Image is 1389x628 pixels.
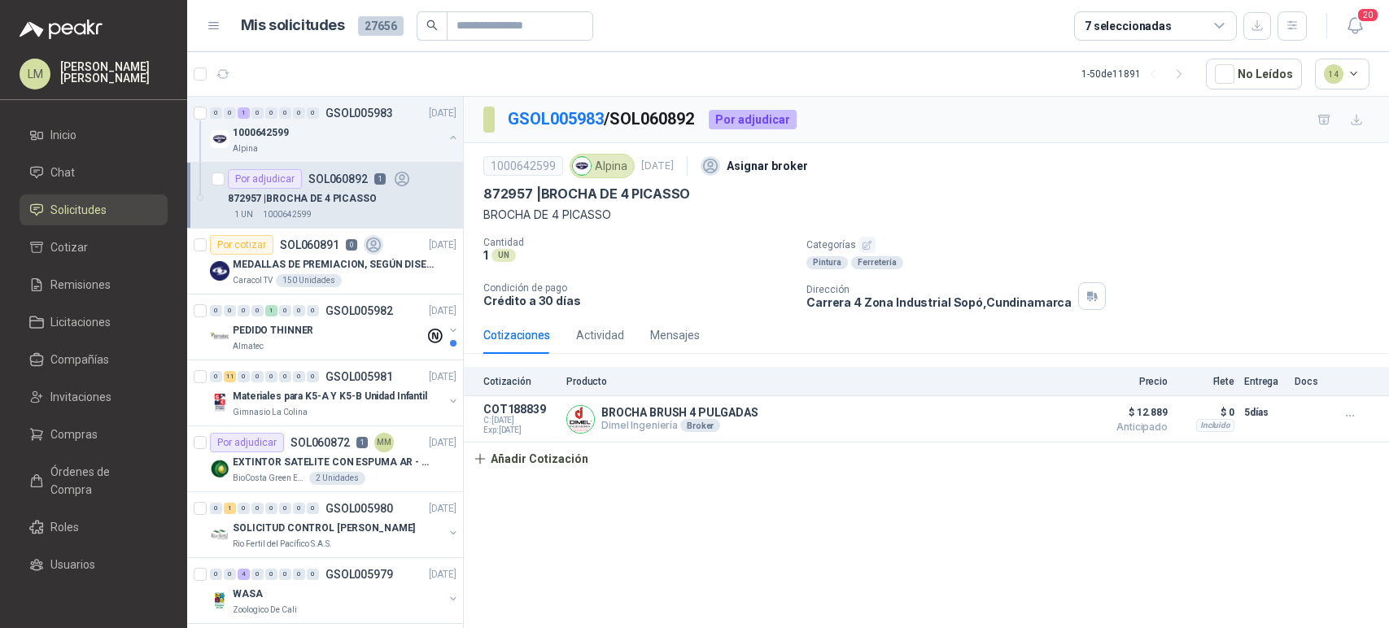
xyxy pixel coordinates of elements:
[210,261,229,281] img: Company Logo
[50,126,76,144] span: Inicio
[210,305,222,316] div: 0
[233,125,289,141] p: 1000642599
[60,61,168,84] p: [PERSON_NAME] [PERSON_NAME]
[233,323,313,338] p: PEDIDO THINNER
[1315,59,1370,89] button: 14
[238,569,250,580] div: 4
[483,185,690,203] p: 872957 | BROCHA DE 4 PICASSO
[20,382,168,412] a: Invitaciones
[709,110,797,129] div: Por adjudicar
[20,587,168,617] a: Categorías
[210,103,460,155] a: 0 0 1 0 0 0 0 0 GSOL005983[DATE] Company Logo1000642599Alpina
[210,301,460,353] a: 0 0 0 0 1 0 0 0 GSOL005982[DATE] Company LogoPEDIDO THINNERAlmatec
[1340,11,1369,41] button: 20
[50,556,95,573] span: Usuarios
[601,406,758,419] p: BROCHA BRUSH 4 PULGADAS
[50,351,109,369] span: Compañías
[210,371,222,382] div: 0
[325,107,393,119] p: GSOL005983
[233,587,263,602] p: WASA
[464,443,597,475] button: Añadir Cotización
[567,406,594,433] img: Company Logo
[1085,17,1172,35] div: 7 seleccionadas
[233,521,415,536] p: SOLICITUD CONTROL [PERSON_NAME]
[50,164,75,181] span: Chat
[1081,61,1193,87] div: 1 - 50 de 11891
[280,239,339,251] p: SOL060891
[680,419,720,432] div: Broker
[429,501,456,517] p: [DATE]
[187,163,463,229] a: Por adjudicarSOL0608921872957 |BROCHA DE 4 PICASSO1 UN1000642599
[20,456,168,505] a: Órdenes de Compra
[483,248,488,262] p: 1
[233,538,332,551] p: Rio Fertil del Pacífico S.A.S.
[308,173,368,185] p: SOL060892
[210,525,229,544] img: Company Logo
[1356,7,1379,23] span: 20
[309,472,365,485] div: 2 Unidades
[279,107,291,119] div: 0
[293,503,305,514] div: 0
[233,455,435,470] p: EXTINTOR SATELITE CON ESPUMA AR - AFFF
[429,369,456,385] p: [DATE]
[1244,403,1285,422] p: 5 días
[293,569,305,580] div: 0
[20,120,168,150] a: Inicio
[233,389,427,404] p: Materiales para K5-A Y K5-B Unidad Infantil
[210,503,222,514] div: 0
[429,435,456,451] p: [DATE]
[806,237,1382,253] p: Categorías
[806,295,1072,309] p: Carrera 4 Zona Industrial Sopó , Cundinamarca
[224,503,236,514] div: 1
[238,305,250,316] div: 0
[50,201,107,219] span: Solicitudes
[307,107,319,119] div: 0
[50,276,111,294] span: Remisiones
[265,107,277,119] div: 0
[233,257,435,273] p: MEDALLAS DE PREMIACION, SEGÚN DISEÑO ADJUNTO(ADJUNTAR COTIZACION EN SU FORMATO
[251,107,264,119] div: 0
[641,159,674,174] p: [DATE]
[233,604,297,617] p: Zoologico De Cali
[1086,376,1168,387] p: Precio
[570,154,635,178] div: Alpina
[210,235,273,255] div: Por cotizar
[293,305,305,316] div: 0
[210,591,229,610] img: Company Logo
[325,371,393,382] p: GSOL005981
[1244,376,1285,387] p: Entrega
[265,305,277,316] div: 1
[325,503,393,514] p: GSOL005980
[210,565,460,617] a: 0 0 4 0 0 0 0 0 GSOL005979[DATE] Company LogoWASAZoologico De Cali
[566,376,1077,387] p: Producto
[187,229,463,294] a: Por cotizarSOL0608910[DATE] Company LogoMEDALLAS DE PREMIACION, SEGÚN DISEÑO ADJUNTO(ADJUNTAR COT...
[307,569,319,580] div: 0
[20,549,168,580] a: Usuarios
[50,518,79,536] span: Roles
[307,503,319,514] div: 0
[20,194,168,225] a: Solicitudes
[50,425,98,443] span: Compras
[228,208,260,221] div: 1 UN
[650,326,700,344] div: Mensajes
[491,249,516,262] div: UN
[483,416,557,425] span: C: [DATE]
[20,269,168,300] a: Remisiones
[20,157,168,188] a: Chat
[1206,59,1302,89] button: No Leídos
[210,107,222,119] div: 0
[483,326,550,344] div: Cotizaciones
[265,371,277,382] div: 0
[224,371,236,382] div: 11
[20,232,168,263] a: Cotizar
[50,313,111,331] span: Licitaciones
[358,16,404,36] span: 27656
[50,238,88,256] span: Cotizar
[356,437,368,448] p: 1
[233,142,258,155] p: Alpina
[233,274,273,287] p: Caracol TV
[50,388,111,406] span: Invitaciones
[483,294,793,307] p: Crédito a 30 días
[1086,403,1168,422] span: $ 12.889
[279,371,291,382] div: 0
